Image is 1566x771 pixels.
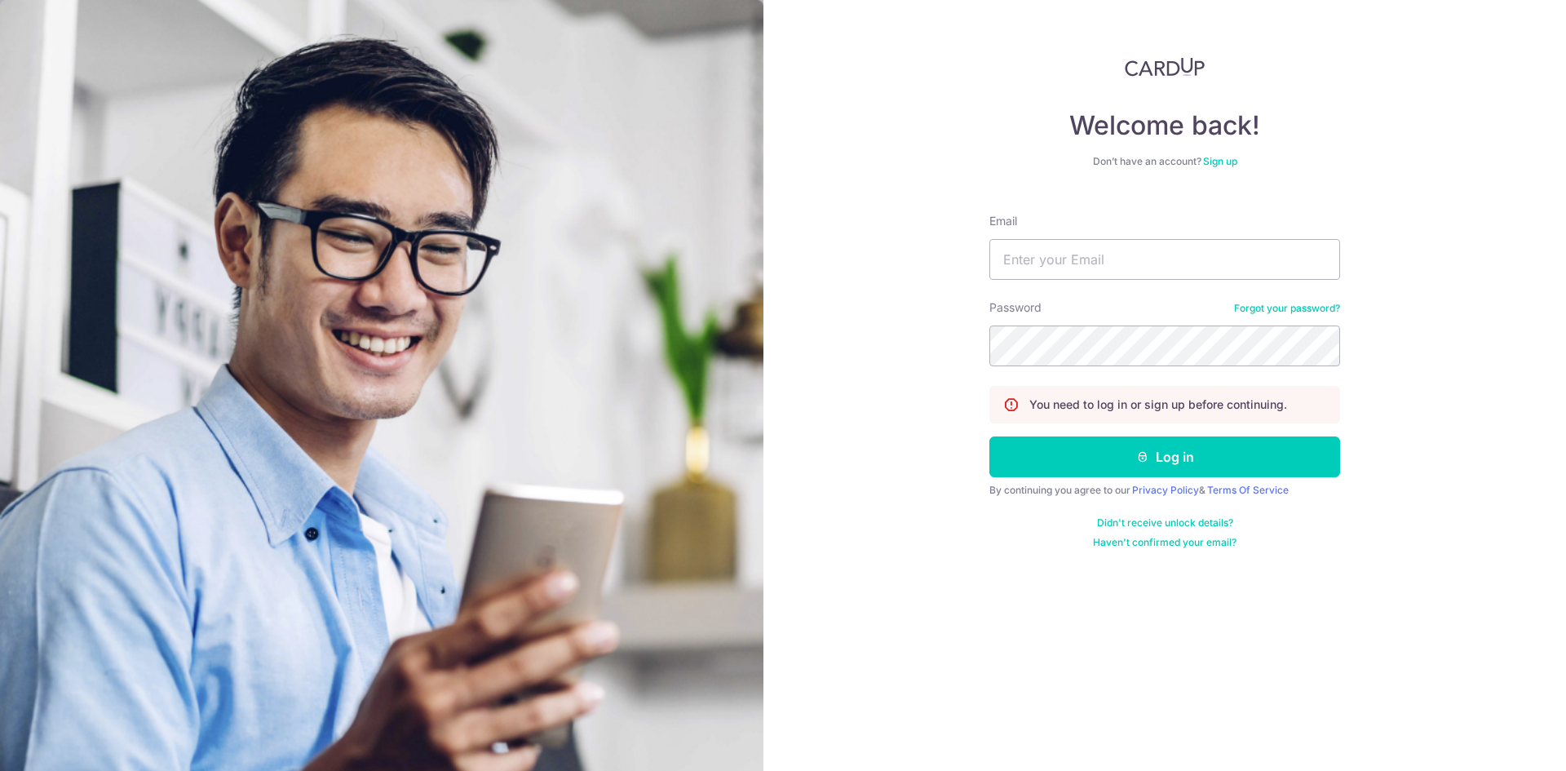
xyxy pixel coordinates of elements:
h4: Welcome back! [989,109,1340,142]
a: Sign up [1203,155,1237,167]
img: CardUp Logo [1125,57,1205,77]
a: Privacy Policy [1132,484,1199,496]
label: Password [989,299,1042,316]
button: Log in [989,436,1340,477]
p: You need to log in or sign up before continuing. [1029,397,1287,413]
label: Email [989,213,1017,229]
a: Didn't receive unlock details? [1097,516,1233,530]
input: Enter your Email [989,239,1340,280]
a: Forgot your password? [1234,302,1340,315]
div: Don’t have an account? [989,155,1340,168]
a: Haven't confirmed your email? [1093,536,1236,549]
div: By continuing you agree to our & [989,484,1340,497]
a: Terms Of Service [1207,484,1289,496]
